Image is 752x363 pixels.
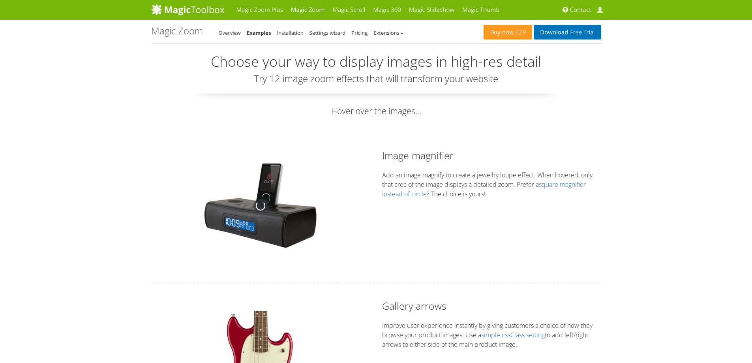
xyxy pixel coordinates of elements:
h1: Magic Zoom [151,26,203,36]
a: Overview [219,29,241,36]
a: Extensions [373,29,403,36]
span: Contact [570,6,591,14]
a: Pricing [351,29,368,36]
a: Installation [277,29,304,36]
h2: Gallery arrows [382,299,601,313]
img: MagicToolbox.com - Image tools for your website [151,4,225,15]
span: Free Trial [568,29,594,36]
p: Add an image magnify to create a jewellry loupe effect. When hovered, only that area of the image... [382,170,601,199]
h2: Choose your way to display images in high-res detail [151,54,601,70]
span: £29 [514,29,526,36]
h2: Image magnifier [382,149,601,162]
h3: Try 12 image zoom effects that will transform your website [151,73,601,84]
p: Improve user experience instantly by giving customers a choice of how they browse your product im... [382,321,601,349]
p: Hover over the images... [151,105,601,117]
a: DownloadFree Trial [534,25,601,39]
a: Buy now£29 [484,25,532,39]
a: Settings wizard [309,29,346,36]
img: Image magnifier example [201,160,320,251]
a: square magnifier instead of circle [382,180,586,198]
a: Examples [247,29,271,36]
a: simple cssClass setting [481,331,545,339]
